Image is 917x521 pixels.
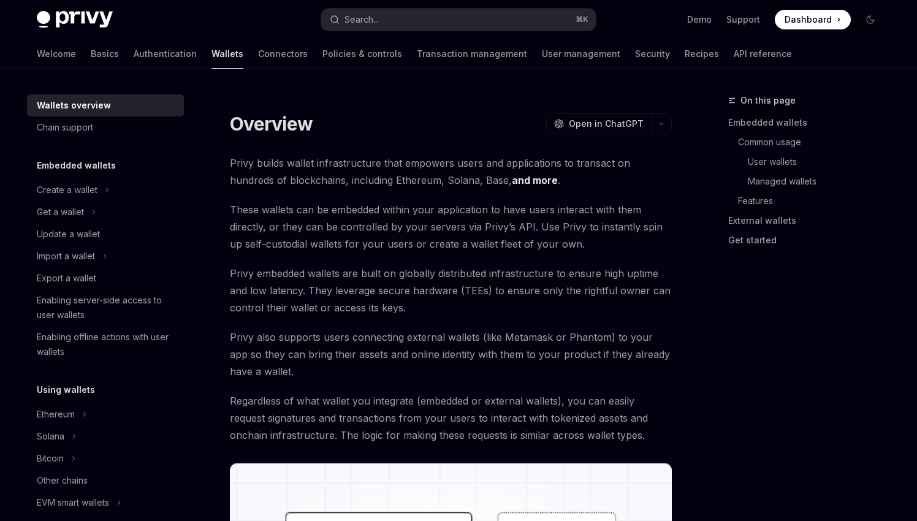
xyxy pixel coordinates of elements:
span: These wallets can be embedded within your application to have users interact with them directly, ... [230,201,672,253]
img: dark logo [37,11,113,28]
div: EVM smart wallets [37,495,109,510]
a: User management [542,39,620,69]
span: Privy embedded wallets are built on globally distributed infrastructure to ensure high uptime and... [230,265,672,316]
div: Solana [37,429,64,444]
div: Bitcoin [37,451,64,466]
a: Authentication [134,39,197,69]
h5: Using wallets [37,382,95,397]
button: Toggle dark mode [861,10,880,29]
a: Chain support [27,116,184,139]
h1: Overview [230,113,313,135]
a: Support [726,13,760,26]
a: Features [738,191,890,211]
div: Enabling server-side access to user wallets [37,293,177,322]
a: Get started [728,230,890,250]
div: Create a wallet [37,183,97,197]
div: Search... [344,12,379,27]
h5: Embedded wallets [37,158,116,173]
a: and more [512,174,558,187]
div: Export a wallet [37,271,96,286]
a: External wallets [728,211,890,230]
div: Update a wallet [37,227,100,241]
div: Chain support [37,120,93,135]
a: Welcome [37,39,76,69]
a: Embedded wallets [728,113,890,132]
a: Recipes [685,39,719,69]
a: Wallets overview [27,94,184,116]
a: Managed wallets [748,172,890,191]
a: Dashboard [775,10,851,29]
button: Open in ChatGPT [546,113,651,134]
a: API reference [734,39,792,69]
div: Ethereum [37,407,75,422]
div: Other chains [37,473,88,488]
span: On this page [740,93,796,108]
a: Enabling server-side access to user wallets [27,289,184,326]
a: User wallets [748,152,890,172]
span: Privy also supports users connecting external wallets (like Metamask or Phantom) to your app so t... [230,329,672,380]
a: Policies & controls [322,39,402,69]
span: Privy builds wallet infrastructure that empowers users and applications to transact on hundreds o... [230,154,672,189]
a: Common usage [738,132,890,152]
a: Demo [687,13,712,26]
div: Enabling offline actions with user wallets [37,330,177,359]
div: Import a wallet [37,249,95,264]
span: Open in ChatGPT [569,118,644,130]
span: Dashboard [785,13,832,26]
a: Enabling offline actions with user wallets [27,326,184,363]
a: Other chains [27,470,184,492]
a: Connectors [258,39,308,69]
a: Update a wallet [27,223,184,245]
button: Search...⌘K [321,9,596,31]
a: Export a wallet [27,267,184,289]
a: Security [635,39,670,69]
div: Get a wallet [37,205,84,219]
span: Regardless of what wallet you integrate (embedded or external wallets), you can easily request si... [230,392,672,444]
a: Basics [91,39,119,69]
div: Wallets overview [37,98,111,113]
span: ⌘ K [576,15,588,25]
a: Transaction management [417,39,527,69]
a: Wallets [211,39,243,69]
